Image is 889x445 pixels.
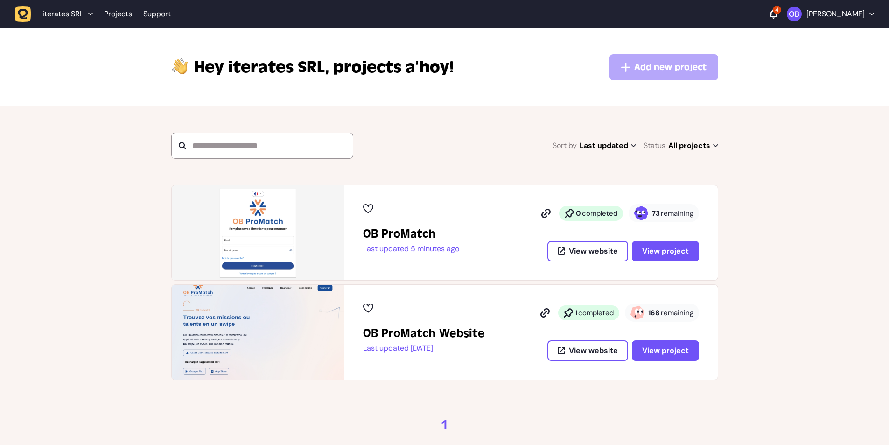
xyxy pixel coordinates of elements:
span: iterates SRL [194,56,329,78]
strong: 73 [652,209,660,218]
span: remaining [661,209,693,218]
span: View project [642,347,689,354]
p: [PERSON_NAME] [806,9,865,19]
strong: 0 [576,209,581,218]
img: OB ProMatch Website [172,285,344,380]
button: [PERSON_NAME] [787,7,874,21]
span: completed [578,308,614,318]
span: View project [642,247,689,255]
p: projects a’hoy! [194,56,454,78]
span: Sort by [553,139,577,152]
p: Last updated [DATE] [363,344,485,353]
span: View website [569,347,618,354]
a: Support [143,9,171,19]
button: View website [547,241,628,261]
strong: 168 [648,308,660,318]
button: Add new project [609,54,718,80]
button: iterates SRL [15,6,98,22]
a: 1 [441,417,448,432]
button: View project [632,340,699,361]
img: OB ProMatch [172,185,344,280]
span: iterates SRL [42,9,84,19]
img: Oussama Bahassou [787,7,802,21]
span: View website [569,247,618,255]
div: 4 [773,6,781,14]
span: Add new project [634,61,707,74]
button: View website [547,340,628,361]
span: completed [582,209,617,218]
button: View project [632,241,699,261]
a: Projects [104,6,132,22]
img: hi-hand [171,56,189,75]
span: remaining [661,308,693,318]
span: Last updated [580,139,636,152]
h2: OB ProMatch [363,226,459,241]
span: Status [644,139,665,152]
h2: OB ProMatch Website [363,326,485,341]
span: All projects [668,139,718,152]
p: Last updated 5 minutes ago [363,244,459,254]
strong: 1 [575,308,577,318]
